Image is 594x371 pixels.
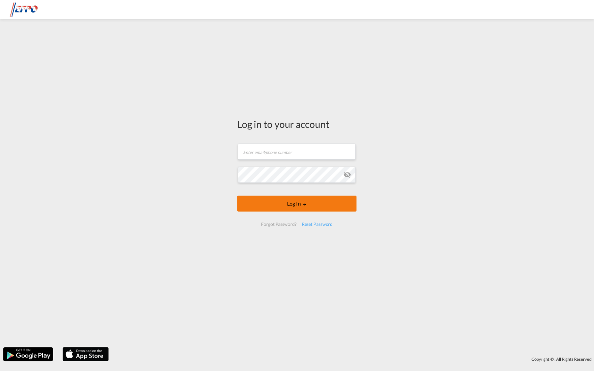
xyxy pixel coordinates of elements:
div: Log in to your account [237,117,357,131]
div: Copyright © . All Rights Reserved [112,354,594,365]
img: d38966e06f5511efa686cdb0e1f57a29.png [10,3,53,17]
div: Reset Password [299,218,335,230]
md-icon: icon-eye-off [344,171,351,179]
img: google.png [3,347,54,362]
button: LOGIN [237,196,357,212]
div: Forgot Password? [259,218,299,230]
input: Enter email/phone number [238,144,356,160]
img: apple.png [62,347,109,362]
